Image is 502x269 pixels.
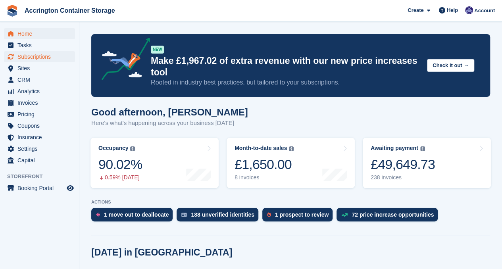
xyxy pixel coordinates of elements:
span: Analytics [17,86,65,97]
span: Pricing [17,109,65,120]
span: Booking Portal [17,183,65,194]
span: Capital [17,155,65,166]
img: stora-icon-8386f47178a22dfd0bd8f6a31ec36ba5ce8667c1dd55bd0f319d3a0aa187defe.svg [6,5,18,17]
img: icon-info-grey-7440780725fd019a000dd9b08b2336e03edf1995a4989e88bcd33f0948082b44.svg [420,146,425,151]
span: CRM [17,74,65,85]
div: £49,649.73 [371,156,435,173]
a: Awaiting payment £49,649.73 238 invoices [363,138,491,188]
h1: Good afternoon, [PERSON_NAME] [91,107,248,117]
img: Jacob Connolly [465,6,473,14]
p: Make £1,967.02 of extra revenue with our new price increases tool [151,55,421,78]
span: Coupons [17,120,65,131]
img: verify_identity-adf6edd0f0f0b5bbfe63781bf79b02c33cf7c696d77639b501bdc392416b5a36.svg [181,212,187,217]
span: Account [474,7,495,15]
a: 188 unverified identities [177,208,262,225]
a: Accrington Container Storage [21,4,118,17]
span: Sites [17,63,65,74]
div: 238 invoices [371,174,435,181]
p: ACTIONS [91,200,490,205]
a: menu [4,74,75,85]
a: 72 price increase opportunities [337,208,442,225]
div: 1 move out to deallocate [104,211,169,218]
div: 8 invoices [235,174,294,181]
div: Occupancy [98,145,128,152]
div: 1 prospect to review [275,211,329,218]
img: icon-info-grey-7440780725fd019a000dd9b08b2336e03edf1995a4989e88bcd33f0948082b44.svg [289,146,294,151]
a: menu [4,40,75,51]
img: move_outs_to_deallocate_icon-f764333ba52eb49d3ac5e1228854f67142a1ed5810a6f6cc68b1a99e826820c5.svg [96,212,100,217]
div: 72 price increase opportunities [352,211,434,218]
a: menu [4,183,75,194]
span: Help [447,6,458,14]
span: Home [17,28,65,39]
a: menu [4,109,75,120]
a: Occupancy 90.02% 0.59% [DATE] [90,138,219,188]
span: Settings [17,143,65,154]
a: menu [4,97,75,108]
p: Rooted in industry best practices, but tailored to your subscriptions. [151,78,421,87]
img: price-adjustments-announcement-icon-8257ccfd72463d97f412b2fc003d46551f7dbcb40ab6d574587a9cd5c0d94... [95,38,150,83]
a: menu [4,143,75,154]
a: menu [4,28,75,39]
span: Create [408,6,423,14]
div: Awaiting payment [371,145,418,152]
span: Tasks [17,40,65,51]
span: Subscriptions [17,51,65,62]
a: menu [4,86,75,97]
a: menu [4,120,75,131]
button: Check it out → [427,59,474,72]
a: Preview store [65,183,75,193]
a: 1 move out to deallocate [91,208,177,225]
img: price_increase_opportunities-93ffe204e8149a01c8c9dc8f82e8f89637d9d84a8eef4429ea346261dce0b2c0.svg [341,213,348,217]
span: Insurance [17,132,65,143]
img: icon-info-grey-7440780725fd019a000dd9b08b2336e03edf1995a4989e88bcd33f0948082b44.svg [130,146,135,151]
a: menu [4,155,75,166]
div: 0.59% [DATE] [98,174,142,181]
a: menu [4,63,75,74]
div: NEW [151,46,164,54]
span: Invoices [17,97,65,108]
a: menu [4,51,75,62]
h2: [DATE] in [GEOGRAPHIC_DATA] [91,247,232,258]
p: Here's what's happening across your business [DATE] [91,119,248,128]
div: Month-to-date sales [235,145,287,152]
span: Storefront [7,173,79,181]
div: £1,650.00 [235,156,294,173]
div: 90.02% [98,156,142,173]
a: Month-to-date sales £1,650.00 8 invoices [227,138,355,188]
img: prospect-51fa495bee0391a8d652442698ab0144808aea92771e9ea1ae160a38d050c398.svg [267,212,271,217]
a: menu [4,132,75,143]
div: 188 unverified identities [191,211,254,218]
a: 1 prospect to review [262,208,337,225]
